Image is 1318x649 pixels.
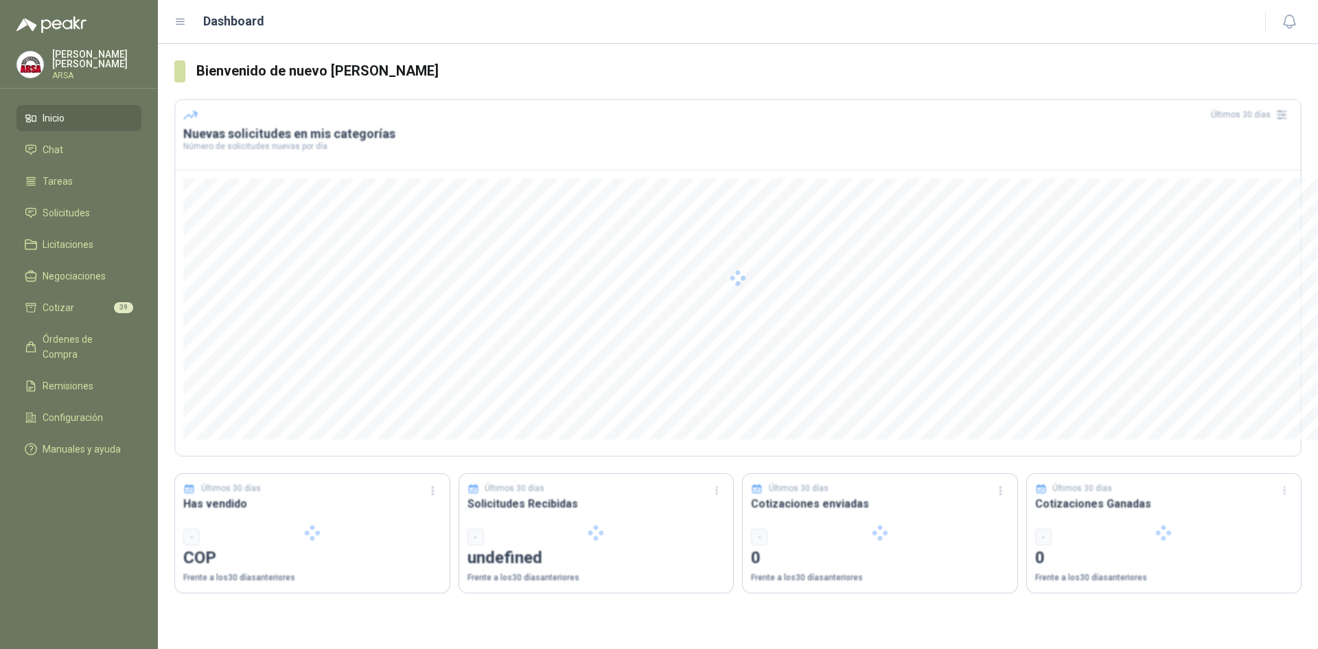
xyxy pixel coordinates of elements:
span: Licitaciones [43,237,93,252]
a: Cotizar39 [16,295,141,321]
a: Solicitudes [16,200,141,226]
span: Órdenes de Compra [43,332,128,362]
span: Chat [43,142,63,157]
a: Inicio [16,105,141,131]
a: Licitaciones [16,231,141,258]
span: Negociaciones [43,269,106,284]
a: Chat [16,137,141,163]
span: Remisiones [43,378,93,394]
p: [PERSON_NAME] [PERSON_NAME] [52,49,141,69]
span: Manuales y ayuda [43,442,121,457]
a: Manuales y ayuda [16,436,141,462]
a: Tareas [16,168,141,194]
h1: Dashboard [203,12,264,31]
h3: Bienvenido de nuevo [PERSON_NAME] [196,60,1302,82]
span: Inicio [43,111,65,126]
a: Remisiones [16,373,141,399]
span: Configuración [43,410,103,425]
p: ARSA [52,71,141,80]
span: 39 [114,302,133,313]
a: Configuración [16,405,141,431]
img: Logo peakr [16,16,86,33]
span: Cotizar [43,300,74,315]
span: Tareas [43,174,73,189]
span: Solicitudes [43,205,90,220]
a: Órdenes de Compra [16,326,141,367]
a: Negociaciones [16,263,141,289]
img: Company Logo [17,52,43,78]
